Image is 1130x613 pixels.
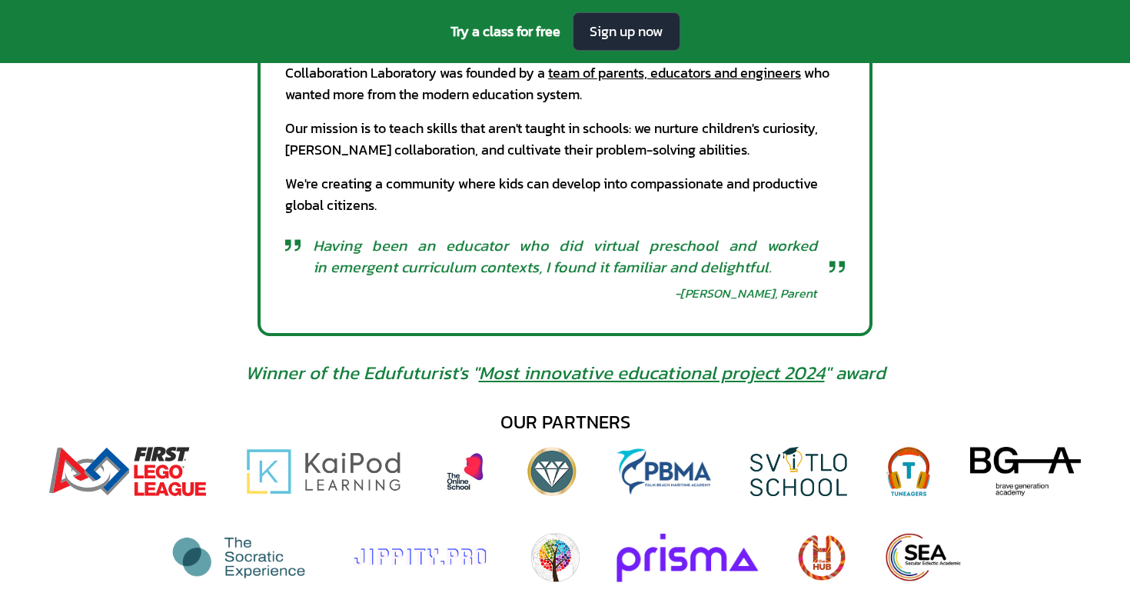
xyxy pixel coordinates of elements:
[970,447,1081,496] img: Brave Generation Academy
[573,12,680,51] a: Sign up now
[285,118,845,161] div: Our mission is to teach skills that aren't taught in schools: we nurture children's curiosity, [P...
[479,359,825,386] a: Most innovative educational project 2024
[675,284,817,302] div: - [PERSON_NAME], Parent
[750,447,847,496] img: Svitlo
[884,447,933,496] img: Tuneagers
[440,447,490,496] img: The Online School
[346,533,494,582] img: Jippity.Pro
[885,533,962,582] img: Secular Eclectic Academic
[527,447,577,496] img: Diamond View
[168,533,309,582] img: The Socratic Experience
[285,62,845,105] div: Collaboration Laboratory was founded by a who wanted more from the modern education system.
[548,62,801,83] a: team of parents, educators and engineers
[245,361,886,385] span: Winner of the Edufuturist's " " award
[500,410,630,435] div: our partners
[49,447,207,496] img: FIRST Lego League
[313,235,817,278] span: Having been an educator who did virtual preschool and worked in emergent curriculum contexts, I f...
[796,533,847,582] img: The Hub
[617,533,759,582] img: Prisma
[614,447,713,496] img: Palm Beach Maritime Academy
[244,447,404,496] img: Kaipod
[530,533,580,582] img: Worldschooling Quest
[285,173,845,216] div: We're creating a community where kids can develop into compassionate and productive global citizens.
[450,21,560,42] span: Try a class for free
